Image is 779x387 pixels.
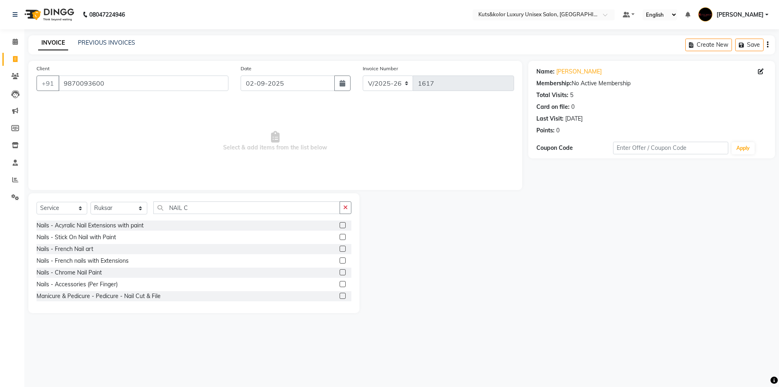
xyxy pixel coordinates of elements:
a: [PERSON_NAME] [556,67,602,76]
input: Search by Name/Mobile/Email/Code [58,76,228,91]
div: Manicure & Pedicure - Pedicure - Nail Cut & File [37,292,161,301]
a: INVOICE [38,36,68,50]
div: Last Visit: [536,115,564,123]
label: Invoice Number [363,65,398,72]
div: Nails - French Nail art [37,245,93,253]
div: No Active Membership [536,79,767,88]
button: +91 [37,76,59,91]
span: Select & add items from the list below [37,101,514,182]
b: 08047224946 [89,3,125,26]
img: logo [21,3,76,26]
input: Enter Offer / Coupon Code [613,142,728,154]
div: Nails - Accessories (Per Finger) [37,280,118,289]
div: [DATE] [565,115,583,123]
img: Jasim Ansari [698,7,712,22]
button: Create New [685,39,732,51]
label: Date [241,65,252,72]
div: Coupon Code [536,144,613,152]
div: 0 [556,126,560,135]
div: 5 [570,91,573,99]
div: Membership: [536,79,572,88]
div: Nails - Chrome Nail Paint [37,268,102,277]
div: Nails - Stick On Nail with Paint [37,233,116,242]
button: Apply [732,142,755,154]
button: Save [735,39,764,51]
div: Name: [536,67,555,76]
label: Client [37,65,49,72]
input: Search or Scan [153,201,340,214]
a: PREVIOUS INVOICES [78,39,135,46]
div: 0 [571,103,575,111]
span: [PERSON_NAME] [717,11,764,19]
div: Nails - Acyralic Nail Extensions with paint [37,221,144,230]
div: Nails - French nails with Extensions [37,257,129,265]
div: Total Visits: [536,91,568,99]
div: Card on file: [536,103,570,111]
div: Points: [536,126,555,135]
